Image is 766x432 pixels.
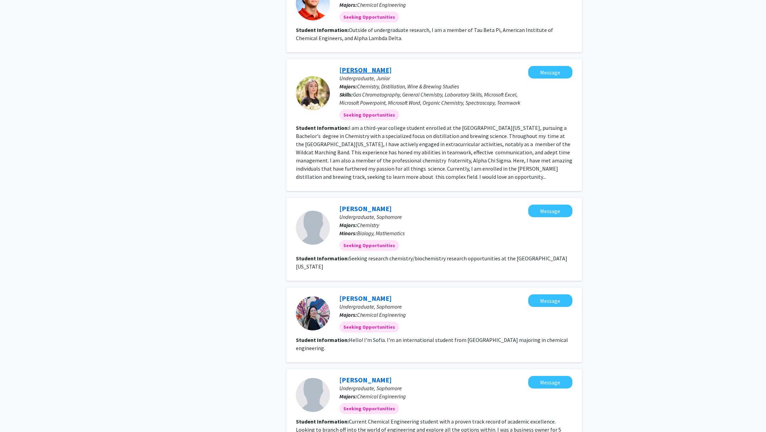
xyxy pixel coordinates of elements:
button: Message Sofia Monge [528,294,572,307]
span: Chemistry, Distillation, Wine & Brewing Studies [357,83,459,90]
b: Student Information: [296,418,349,425]
span: Undergraduate, Sophomore [339,213,402,220]
span: Undergraduate, Sophomore [339,385,402,392]
b: Majors: [339,1,357,8]
a: [PERSON_NAME] [339,204,392,213]
span: Biology, Mathematics [357,230,405,237]
fg-read-more: Outside of undergraduate research, I am a member of Tau Beta Pi, American Institute of Chemical E... [296,27,553,41]
b: Majors: [339,83,357,90]
b: Majors: [339,311,357,318]
fg-read-more: Hello! I'm Sofia. I'm an international student from [GEOGRAPHIC_DATA] majoring in chemical engine... [296,336,568,351]
mat-chip: Seeking Opportunities [339,322,399,332]
button: Message Ian Phares [528,205,572,217]
mat-chip: Seeking Opportunities [339,12,399,22]
mat-chip: Seeking Opportunities [339,109,399,120]
mat-chip: Seeking Opportunities [339,403,399,414]
span: Gas Chromatography, General Chemistry, Laboratory Skills, Microsoft Excel, Microsoft Powerpoint, ... [339,91,520,106]
b: Student Information: [296,336,349,343]
span: Chemical Engineering [357,311,406,318]
b: Student Information: [296,124,349,131]
button: Message Paige Tryon [528,66,572,79]
b: Skills: [339,91,353,98]
b: Majors: [339,222,357,228]
a: [PERSON_NAME] [339,66,392,74]
b: Minors: [339,230,357,237]
a: [PERSON_NAME] [339,294,392,303]
b: Student Information: [296,27,349,33]
fg-read-more: I am a third-year college student enrolled at the [GEOGRAPHIC_DATA][US_STATE], pursuing a Bachelo... [296,124,572,180]
span: Chemical Engineering [357,393,406,400]
span: Undergraduate, Sophomore [339,303,402,310]
b: Majors: [339,393,357,400]
iframe: Chat [5,401,29,427]
b: Student Information: [296,255,349,262]
fg-read-more: Seeking research chemistry/biochemistry research opportunities at the [GEOGRAPHIC_DATA][US_STATE] [296,255,567,270]
span: Chemical Engineering [357,1,406,8]
span: Undergraduate, Junior [339,75,390,82]
button: Message Wesley Griggs [528,376,572,388]
a: [PERSON_NAME] [339,376,392,384]
mat-chip: Seeking Opportunities [339,240,399,251]
span: Chemistry [357,222,379,228]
